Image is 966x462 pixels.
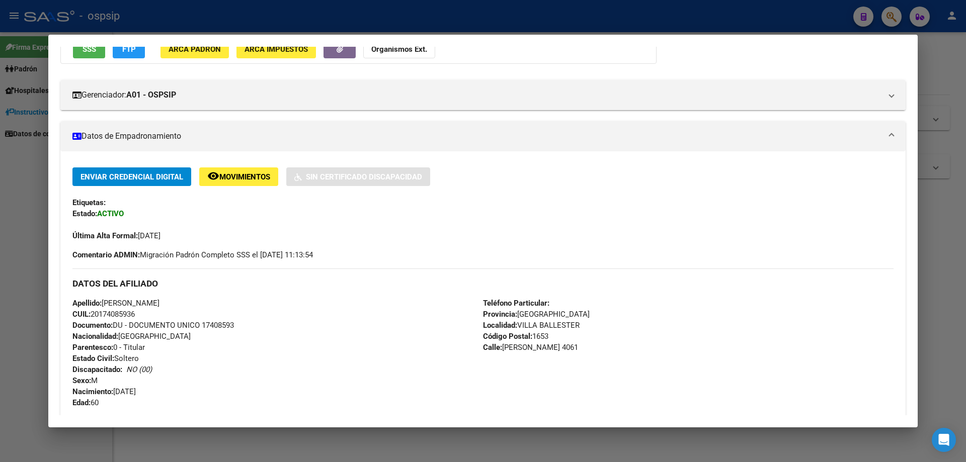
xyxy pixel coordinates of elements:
span: Enviar Credencial Digital [80,172,183,181]
mat-expansion-panel-header: Gerenciador:A01 - OSPSIP [60,80,906,110]
span: DU - DOCUMENTO UNICO 17408593 [72,321,234,330]
span: [GEOGRAPHIC_DATA] [72,332,191,341]
strong: ACTIVO [97,209,124,218]
strong: Documento: [72,321,113,330]
h3: DATOS DEL AFILIADO [72,278,894,289]
span: VILLA BALLESTER [483,321,580,330]
mat-expansion-panel-header: Datos de Empadronamiento [60,121,906,151]
strong: Estado: [72,209,97,218]
strong: Sexo: [72,376,91,385]
span: ARCA Padrón [169,45,221,54]
span: 20174085936 [72,310,135,319]
button: Movimientos [199,167,278,186]
strong: Parentesco: [72,343,113,352]
strong: A01 - OSPSIP [126,89,176,101]
strong: Localidad: [483,321,517,330]
span: Movimientos [219,172,270,181]
strong: Discapacitado: [72,365,122,374]
mat-panel-title: Gerenciador: [72,89,881,101]
strong: Estado Civil: [72,354,114,363]
mat-panel-title: Datos de Empadronamiento [72,130,881,142]
strong: Comentario ADMIN: [72,250,140,259]
strong: Calle: [483,343,502,352]
span: FTP [122,45,136,54]
span: M [72,376,98,385]
button: Sin Certificado Discapacidad [286,167,430,186]
span: SSS [83,45,96,54]
span: 60 [72,398,99,407]
button: ARCA Padrón [160,40,229,58]
strong: Teléfono Particular: [483,299,549,308]
div: Open Intercom Messenger [932,428,956,452]
strong: Apellido: [72,299,102,308]
strong: Nacimiento: [72,387,113,396]
strong: Organismos Ext. [371,45,427,54]
i: NO (00) [126,365,152,374]
button: SSS [73,40,105,58]
span: Migración Padrón Completo SSS el [DATE] 11:13:54 [72,249,313,260]
span: Soltero [72,354,139,363]
mat-icon: remove_red_eye [207,170,219,182]
span: [PERSON_NAME] 4061 [483,343,578,352]
span: Sin Certificado Discapacidad [306,172,422,181]
span: 1653 [483,332,548,341]
strong: CUIL: [72,310,91,319]
strong: Provincia: [483,310,517,319]
button: FTP [113,40,145,58]
strong: Código Postal: [483,332,532,341]
span: [DATE] [72,231,160,240]
button: Organismos Ext. [363,40,435,58]
button: Enviar Credencial Digital [72,167,191,186]
strong: Nacionalidad: [72,332,118,341]
span: [PERSON_NAME] [72,299,159,308]
span: ARCA Impuestos [245,45,308,54]
strong: Edad: [72,398,91,407]
strong: Etiquetas: [72,198,106,207]
span: [GEOGRAPHIC_DATA] [483,310,590,319]
button: ARCA Impuestos [236,40,316,58]
span: 0 - Titular [72,343,145,352]
span: [DATE] [72,387,136,396]
strong: Última Alta Formal: [72,231,138,240]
